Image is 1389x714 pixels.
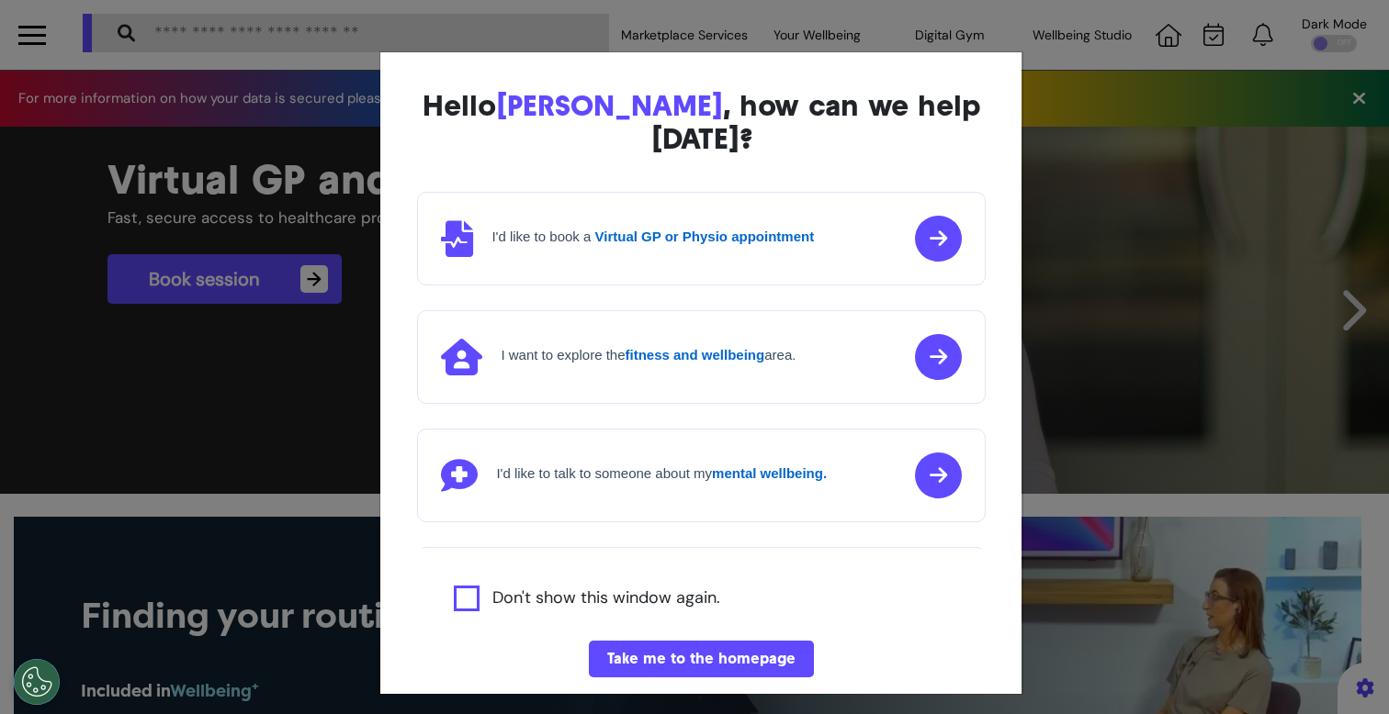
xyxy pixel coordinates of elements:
div: Hello , how can we help [DATE]? [417,89,985,155]
input: Agree to privacy policy [454,586,480,611]
strong: Virtual GP or Physio appointment [595,229,815,244]
span: [PERSON_NAME] [496,88,723,123]
strong: mental wellbeing. [712,465,827,481]
h4: I'd like to book a [491,229,814,245]
button: Open Preferences [14,659,60,705]
label: Don't show this window again. [492,586,720,611]
h4: I'd like to talk to someone about my [496,465,827,482]
button: Take me to the homepage [589,641,814,677]
strong: fitness and wellbeing [626,347,765,363]
h4: I want to explore the area. [501,347,796,363]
